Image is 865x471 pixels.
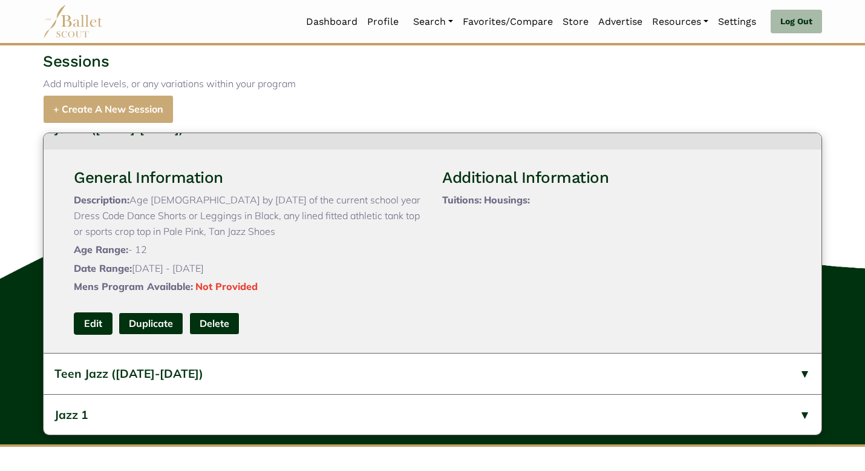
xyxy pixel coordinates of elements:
[713,9,761,35] a: Settings
[771,10,822,34] a: Log Out
[74,262,132,274] span: Date Range:
[442,168,791,188] h3: Additional Information
[74,261,423,277] p: [DATE] - [DATE]
[43,95,174,124] a: + Create A New Session
[458,9,558,35] a: Favorites/Compare
[442,194,481,206] span: Tuitions:
[189,312,240,335] button: Delete
[74,168,423,188] h3: General Information
[484,194,530,206] span: Housings:
[408,9,458,35] a: Search
[74,194,129,206] span: Description:
[647,9,713,35] a: Resources
[43,51,822,72] h3: Sessions
[43,76,822,92] p: Add multiple levels, or any variations within your program
[54,122,183,136] span: Jazz 2 ([DATE]-[DATE])
[74,280,193,292] span: Mens Program Available:
[54,366,203,381] span: Teen Jazz ([DATE]-[DATE])
[362,9,403,35] a: Profile
[593,9,647,35] a: Advertise
[44,353,821,394] button: Teen Jazz ([DATE]-[DATE])
[119,312,183,335] a: Duplicate
[74,312,113,335] a: Edit
[195,280,258,292] span: Not Provided
[558,9,593,35] a: Store
[74,193,423,239] p: Age [DEMOGRAPHIC_DATA] by [DATE] of the current school year Dress Code Dance Shorts or Leggings i...
[301,9,362,35] a: Dashboard
[44,394,821,435] button: Jazz 1
[74,242,423,258] p: - 12
[54,407,88,422] span: Jazz 1
[74,243,128,255] span: Age Range:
